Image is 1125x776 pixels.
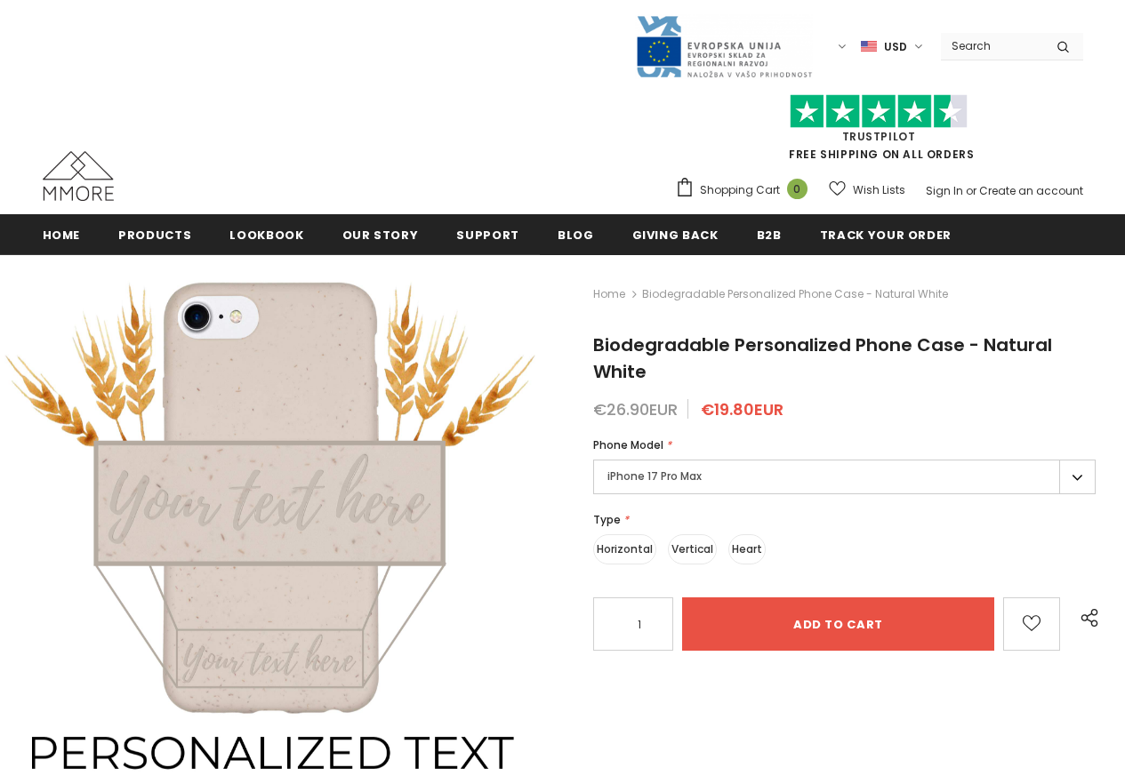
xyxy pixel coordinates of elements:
span: Lookbook [229,227,303,244]
a: Our Story [342,214,419,254]
a: Giving back [632,214,719,254]
span: or [966,183,976,198]
span: Wish Lists [853,181,905,199]
span: Our Story [342,227,419,244]
span: FREE SHIPPING ON ALL ORDERS [675,102,1083,162]
span: Track your order [820,227,952,244]
a: support [456,214,519,254]
img: Trust Pilot Stars [790,94,968,129]
span: Products [118,227,191,244]
span: Biodegradable Personalized Phone Case - Natural White [593,332,1052,384]
a: Lookbook [229,214,303,254]
a: Blog [558,214,594,254]
a: Create an account [979,183,1083,198]
a: Sign In [926,183,963,198]
span: B2B [757,227,782,244]
label: iPhone 17 Pro Max [593,460,1096,494]
img: Javni Razpis [635,14,813,79]
span: 0 [787,179,808,199]
a: Trustpilot [842,129,916,144]
a: Home [43,214,81,254]
span: Phone Model [593,437,663,452]
img: MMORE Cases [43,151,114,201]
span: support [456,227,519,244]
span: €26.90EUR [593,398,678,420]
a: Track your order [820,214,952,254]
span: Shopping Cart [700,181,780,199]
span: USD [884,38,907,56]
label: Vertical [668,534,717,564]
label: Horizontal [593,534,656,564]
label: Heart [728,534,766,564]
a: Home [593,284,625,305]
span: Blog [558,227,594,244]
span: Type [593,512,621,527]
a: Javni Razpis [635,38,813,53]
span: Home [43,227,81,244]
a: B2B [757,214,782,254]
a: Products [118,214,191,254]
span: Giving back [632,227,719,244]
a: Shopping Cart 0 [675,177,816,204]
a: Wish Lists [829,174,905,205]
img: USD [861,39,877,54]
input: Add to cart [682,597,994,651]
input: Search Site [941,33,1043,59]
span: €19.80EUR [701,398,783,420]
span: Biodegradable Personalized Phone Case - Natural White [642,284,948,305]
